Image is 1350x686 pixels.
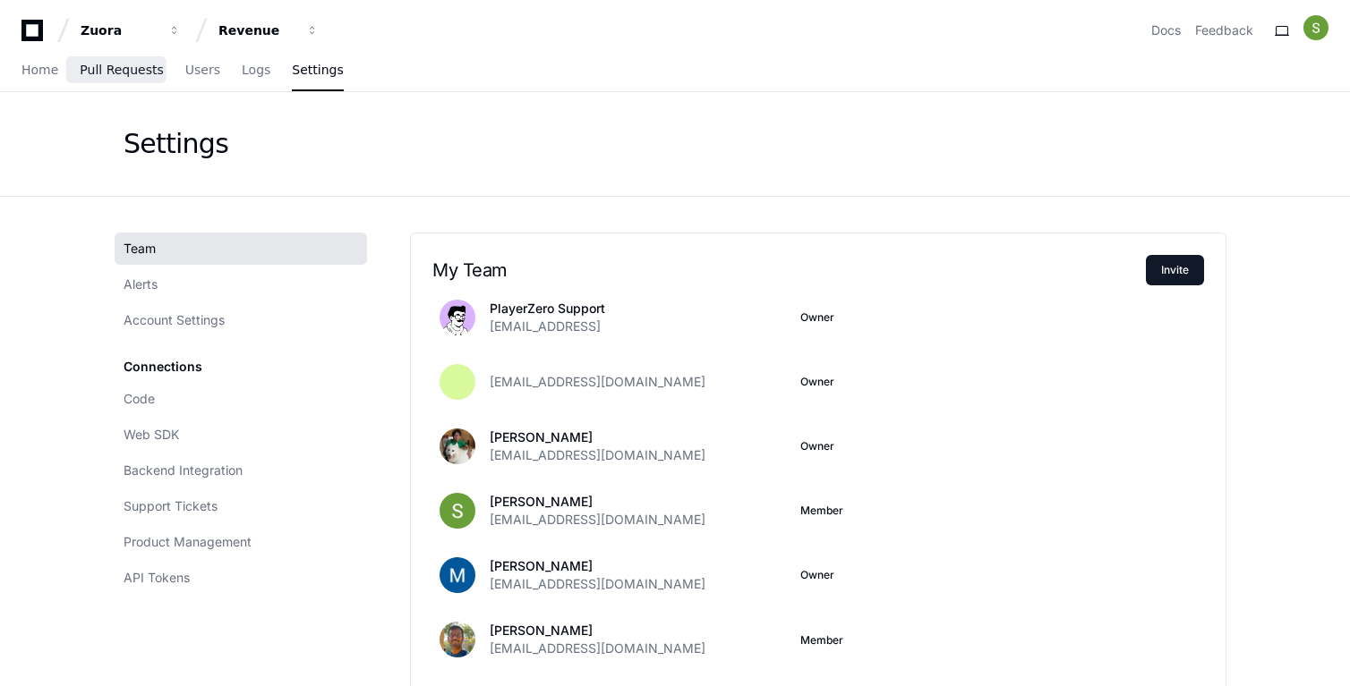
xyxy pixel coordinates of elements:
[490,511,705,529] span: [EMAIL_ADDRESS][DOMAIN_NAME]
[292,50,343,91] a: Settings
[432,259,1146,281] h2: My Team
[800,439,834,453] span: Owner
[490,575,705,593] span: [EMAIL_ADDRESS][DOMAIN_NAME]
[80,50,163,91] a: Pull Requests
[185,64,220,75] span: Users
[115,526,367,558] a: Product Management
[490,446,705,464] span: [EMAIL_ADDRESS][DOMAIN_NAME]
[800,504,843,518] span: Member
[124,426,179,444] span: Web SDK
[115,562,367,594] a: API Tokens
[490,373,705,391] span: [EMAIL_ADDRESS][DOMAIN_NAME]
[115,268,367,301] a: Alerts
[211,14,326,47] button: Revenue
[124,128,228,160] div: Settings
[800,568,834,582] span: Owner
[1146,255,1204,285] button: Invite
[178,98,217,112] span: Pylon
[126,97,217,112] a: Powered byPylon
[124,462,243,479] span: Backend Integration
[440,428,475,464] img: ACg8ocLG_LSDOp7uAivCyQqIxj1Ef0G8caL3PxUxK52DC0_DO42UYdCW=s96-c
[115,454,367,487] a: Backend Integration
[21,64,58,75] span: Home
[21,50,58,91] a: Home
[800,633,843,648] button: Member
[73,14,188,47] button: Zuora
[440,493,475,529] img: ACg8ocK1EaMfuvJmPejFpP1H_n0zHMfi6CcZBKQ2kbFwTFs0169v-A=s96-c
[185,50,220,91] a: Users
[124,390,155,408] span: Code
[440,557,475,593] img: ACg8ocKY3vL1yLjcblNyJluRzJ1OUwRQJ_G9oRNAkXYBUvSZawRJFQ=s96-c
[115,383,367,415] a: Code
[292,64,343,75] span: Settings
[242,50,270,91] a: Logs
[81,21,158,39] div: Zuora
[124,240,156,258] span: Team
[490,557,705,575] p: [PERSON_NAME]
[115,419,367,451] a: Web SDK
[124,497,218,515] span: Support Tickets
[490,318,601,335] span: [EMAIL_ADDRESS]
[80,64,163,75] span: Pull Requests
[490,493,705,511] p: [PERSON_NAME]
[124,311,225,329] span: Account Settings
[1195,21,1253,39] button: Feedback
[115,490,367,522] a: Support Tickets
[490,300,605,318] p: PlayerZero Support
[242,64,270,75] span: Logs
[800,310,834,325] span: Owner
[218,21,295,39] div: Revenue
[490,622,705,639] p: [PERSON_NAME]
[124,533,252,551] span: Product Management
[800,375,834,389] span: Owner
[1151,21,1181,39] a: Docs
[124,569,190,587] span: API Tokens
[440,300,475,335] img: avatar
[124,275,158,293] span: Alerts
[115,233,367,265] a: Team
[440,622,475,657] img: ACg8ocKipznvB4ZCJq2-seWLQk2dh80w32C_Q1mb6VPBAjIPvrziXdvL=s96-c
[1303,15,1329,40] img: ACg8ocK1EaMfuvJmPejFpP1H_n0zHMfi6CcZBKQ2kbFwTFs0169v-A=s96-c
[115,304,367,336] a: Account Settings
[490,428,705,446] p: [PERSON_NAME]
[490,639,705,657] span: [EMAIL_ADDRESS][DOMAIN_NAME]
